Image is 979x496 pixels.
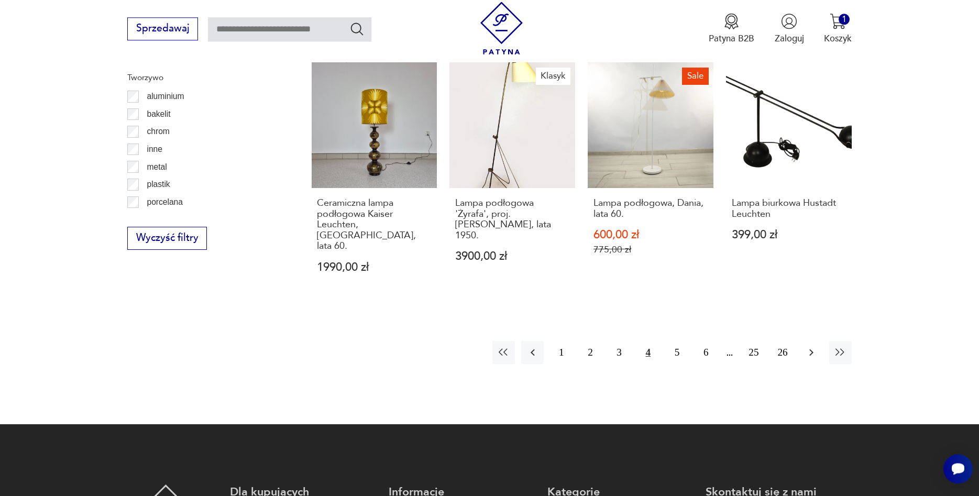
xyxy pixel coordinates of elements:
button: Szukaj [349,21,365,36]
a: Sprzedawaj [127,25,198,34]
button: 26 [771,341,794,363]
div: 1 [839,14,850,25]
p: metal [147,160,167,174]
img: Ikonka użytkownika [781,13,797,29]
a: Ceramiczna lampa podłogowa Kaiser Leuchten, Niemcy, lata 60.Ceramiczna lampa podłogowa Kaiser Leu... [312,62,437,297]
p: 1990,00 zł [317,262,431,273]
a: SaleLampa podłogowa, Dania, lata 60.Lampa podłogowa, Dania, lata 60.600,00 zł775,00 zł [588,62,713,297]
h3: Lampa biurkowa Hustadt Leuchten [732,198,846,219]
a: Ikona medaluPatyna B2B [709,13,754,45]
button: 25 [742,341,765,363]
p: Zaloguj [775,32,804,45]
button: 1Koszyk [824,13,852,45]
p: inne [147,142,162,156]
p: porcelit [147,213,173,226]
p: aluminium [147,90,184,103]
p: Patyna B2B [709,32,754,45]
p: porcelana [147,195,183,209]
p: plastik [147,178,170,191]
p: 600,00 zł [593,229,708,240]
iframe: Smartsupp widget button [943,454,973,483]
button: 4 [637,341,659,363]
button: Patyna B2B [709,13,754,45]
button: 3 [608,341,631,363]
button: 1 [550,341,573,363]
p: chrom [147,125,169,138]
p: Tworzywo [127,71,281,84]
p: 775,00 zł [593,244,708,255]
button: Zaloguj [775,13,804,45]
button: 2 [579,341,601,363]
a: Lampa biurkowa Hustadt LeuchtenLampa biurkowa Hustadt Leuchten399,00 zł [726,62,852,297]
button: Wyczyść filtry [127,227,207,250]
img: Ikona medalu [723,13,740,29]
img: Ikona koszyka [830,13,846,29]
h3: Lampa podłogowa 'Żyrafa', proj. [PERSON_NAME], lata 1950. [455,198,569,241]
h3: Lampa podłogowa, Dania, lata 60. [593,198,708,219]
p: 399,00 zł [732,229,846,240]
p: Koszyk [824,32,852,45]
button: 5 [666,341,688,363]
button: Sprzedawaj [127,17,198,40]
h3: Ceramiczna lampa podłogowa Kaiser Leuchten, [GEOGRAPHIC_DATA], lata 60. [317,198,431,251]
button: 6 [695,341,717,363]
p: 3900,00 zł [455,251,569,262]
p: bakelit [147,107,170,121]
a: KlasykLampa podłogowa 'Żyrafa', proj. J. Hurka, Napako, lata 1950.Lampa podłogowa 'Żyrafa', proj.... [449,62,575,297]
img: Patyna - sklep z meblami i dekoracjami vintage [475,2,528,54]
